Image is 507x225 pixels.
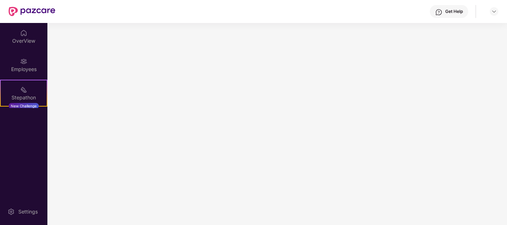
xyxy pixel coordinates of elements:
[9,103,39,109] div: New Challenge
[445,9,463,14] div: Get Help
[20,29,27,37] img: svg+xml;base64,PHN2ZyBpZD0iSG9tZSIgeG1sbnM9Imh0dHA6Ly93d3cudzMub3JnLzIwMDAvc3ZnIiB3aWR0aD0iMjAiIG...
[8,208,15,215] img: svg+xml;base64,PHN2ZyBpZD0iU2V0dGluZy0yMHgyMCIgeG1sbnM9Imh0dHA6Ly93d3cudzMub3JnLzIwMDAvc3ZnIiB3aW...
[435,9,442,16] img: svg+xml;base64,PHN2ZyBpZD0iSGVscC0zMngzMiIgeG1sbnM9Imh0dHA6Ly93d3cudzMub3JnLzIwMDAvc3ZnIiB3aWR0aD...
[20,58,27,65] img: svg+xml;base64,PHN2ZyBpZD0iRW1wbG95ZWVzIiB4bWxucz0iaHR0cDovL3d3dy53My5vcmcvMjAwMC9zdmciIHdpZHRoPS...
[9,7,55,16] img: New Pazcare Logo
[491,9,497,14] img: svg+xml;base64,PHN2ZyBpZD0iRHJvcGRvd24tMzJ4MzIiIHhtbG5zPSJodHRwOi8vd3d3LnczLm9yZy8yMDAwL3N2ZyIgd2...
[20,86,27,93] img: svg+xml;base64,PHN2ZyB4bWxucz0iaHR0cDovL3d3dy53My5vcmcvMjAwMC9zdmciIHdpZHRoPSIyMSIgaGVpZ2h0PSIyMC...
[16,208,40,215] div: Settings
[1,94,47,101] div: Stepathon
